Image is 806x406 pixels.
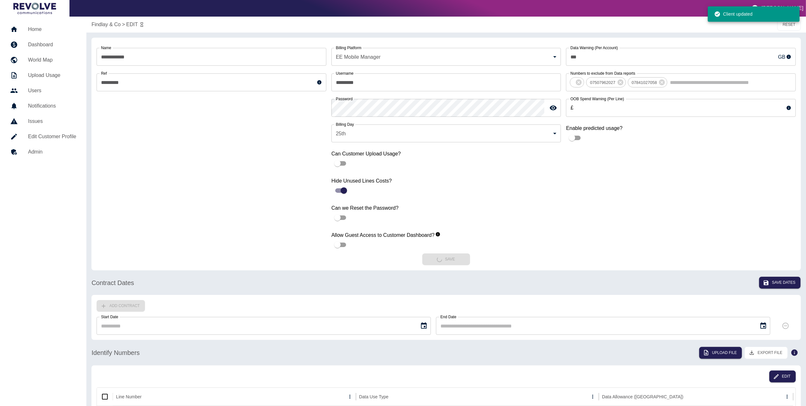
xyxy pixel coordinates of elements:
[101,45,111,50] label: Name
[28,26,76,33] h5: Home
[345,392,354,401] button: Line Number column menu
[5,98,81,114] a: Notifications
[786,54,791,59] svg: This sets the monthly warning limit for your customer’s Mobile Data usage and will be displayed a...
[5,114,81,129] a: Issues
[586,79,619,86] span: 07507962027
[5,144,81,160] a: Admin
[586,77,626,87] div: 07507962027
[783,392,792,401] button: Data Allowance (GB) column menu
[5,22,81,37] a: Home
[757,320,770,332] button: Choose date
[91,21,121,28] a: Findlay & Co
[336,71,353,76] label: Username
[744,347,788,359] button: Export File
[28,133,76,140] h5: Edit Customer Profile
[101,314,118,320] label: Start Date
[101,71,107,76] label: Ref
[788,346,801,359] button: Click here for instruction
[359,394,388,399] div: Data Use Type
[769,371,796,382] button: Edit
[91,278,134,288] h6: Contract Dates
[91,348,140,358] h6: Identify Numbers
[566,124,796,132] label: Enable predicted usage?
[13,3,56,14] img: Logo
[570,45,618,50] label: Data Warning (Per Account)
[5,37,81,52] a: Dashboard
[331,231,561,239] label: Allow Guest Access to Customer Dashboard?
[440,314,456,320] label: End Date
[331,177,561,184] label: Hide Unused Lines Costs?
[5,129,81,144] a: Edit Customer Profile
[336,122,354,127] label: Billing Day
[5,68,81,83] a: Upload Usage
[28,56,76,64] h5: World Map
[336,45,361,50] label: Billing Platform
[628,77,668,87] div: 07841027058
[759,277,801,289] button: Save Dates
[317,80,322,85] svg: This is a unique reference for your use - it can be anything
[435,232,440,237] svg: When enabled, this allows guest users to view your customer dashboards.
[28,87,76,94] h5: Users
[122,21,125,28] p: >
[331,204,561,212] label: Can we Reset the Password?
[570,96,624,101] label: OOB Spend Warning (Per Line)
[777,19,801,31] button: RESET
[28,148,76,156] h5: Admin
[28,102,76,110] h5: Notifications
[570,71,635,76] label: Numbers to exclude from Data reports
[602,394,683,399] div: Data Allowance ([GEOGRAPHIC_DATA])
[5,83,81,98] a: Users
[126,21,138,28] a: EDIT
[588,392,597,401] button: Data Use Type column menu
[699,347,742,359] button: Upload File
[336,96,353,101] label: Password
[547,101,560,114] button: toggle password visibility
[331,48,561,66] div: EE Mobile Manager
[28,117,76,125] h5: Issues
[116,394,142,399] div: Line Number
[331,124,561,142] div: 25th
[5,52,81,68] a: World Map
[28,41,76,49] h5: Dashboard
[331,150,561,157] label: Can Customer Upload Usage?
[28,71,76,79] h5: Upload Usage
[749,2,806,15] button: [PERSON_NAME]
[786,105,791,110] svg: This sets the warning limit for each line’s Out-of-Bundle usage and usage exceeding the limit wil...
[628,79,661,86] span: 07841027058
[570,104,573,112] p: £
[418,320,430,332] button: Choose date
[714,8,752,20] div: Client updated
